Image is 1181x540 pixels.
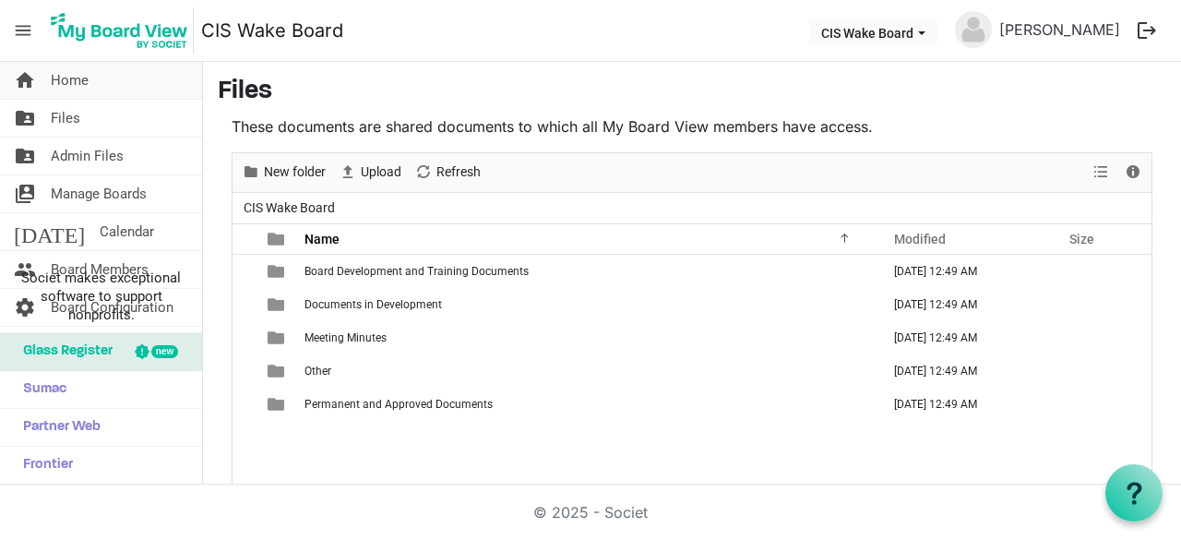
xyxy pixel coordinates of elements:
[239,161,329,184] button: New folder
[299,388,875,421] td: Permanent and Approved Documents is template cell column header Name
[304,365,331,378] span: Other
[240,197,339,220] span: CIS Wake Board
[435,161,483,184] span: Refresh
[1090,161,1112,184] button: View dropdownbutton
[304,398,493,411] span: Permanent and Approved Documents
[233,288,256,321] td: checkbox
[6,13,41,48] span: menu
[875,321,1050,354] td: August 15, 2025 12:49 AM column header Modified
[14,371,66,408] span: Sumac
[256,388,299,421] td: is template cell column header type
[14,409,101,446] span: Partner Web
[1086,153,1117,192] div: View
[45,7,194,54] img: My Board View Logo
[232,115,1152,138] p: These documents are shared documents to which all My Board View members have access.
[256,354,299,388] td: is template cell column header type
[299,354,875,388] td: Other is template cell column header Name
[51,62,89,99] span: Home
[51,175,147,212] span: Manage Boards
[45,7,201,54] a: My Board View Logo
[875,288,1050,321] td: August 15, 2025 12:49 AM column header Modified
[875,388,1050,421] td: August 15, 2025 12:49 AM column header Modified
[1050,321,1151,354] td: is template cell column header Size
[14,175,36,212] span: switch_account
[299,321,875,354] td: Meeting Minutes is template cell column header Name
[233,255,256,288] td: checkbox
[14,251,36,288] span: people
[233,388,256,421] td: checkbox
[955,11,992,48] img: no-profile-picture.svg
[1117,153,1149,192] div: Details
[218,77,1166,108] h3: Files
[304,331,387,344] span: Meeting Minutes
[412,161,484,184] button: Refresh
[1069,232,1094,246] span: Size
[151,345,178,358] div: new
[1050,388,1151,421] td: is template cell column header Size
[533,503,648,522] a: © 2025 - Societ
[235,153,332,192] div: New folder
[304,232,340,246] span: Name
[14,333,113,370] span: Glass Register
[100,213,154,250] span: Calendar
[304,265,529,278] span: Board Development and Training Documents
[359,161,403,184] span: Upload
[51,138,124,174] span: Admin Files
[233,321,256,354] td: checkbox
[1050,354,1151,388] td: is template cell column header Size
[14,138,36,174] span: folder_shared
[875,354,1050,388] td: August 15, 2025 12:49 AM column header Modified
[14,62,36,99] span: home
[256,255,299,288] td: is template cell column header type
[299,288,875,321] td: Documents in Development is template cell column header Name
[336,161,405,184] button: Upload
[1050,288,1151,321] td: is template cell column header Size
[408,153,487,192] div: Refresh
[299,255,875,288] td: Board Development and Training Documents is template cell column header Name
[201,12,343,49] a: CIS Wake Board
[51,100,80,137] span: Files
[14,213,85,250] span: [DATE]
[875,255,1050,288] td: August 15, 2025 12:49 AM column header Modified
[332,153,408,192] div: Upload
[1127,11,1166,50] button: logout
[51,251,149,288] span: Board Members
[809,19,937,45] button: CIS Wake Board dropdownbutton
[14,447,73,484] span: Frontier
[894,232,946,246] span: Modified
[992,11,1127,48] a: [PERSON_NAME]
[256,288,299,321] td: is template cell column header type
[256,321,299,354] td: is template cell column header type
[233,354,256,388] td: checkbox
[1050,255,1151,288] td: is template cell column header Size
[8,269,194,324] span: Societ makes exceptional software to support nonprofits.
[304,298,442,311] span: Documents in Development
[1121,161,1146,184] button: Details
[14,100,36,137] span: folder_shared
[262,161,328,184] span: New folder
